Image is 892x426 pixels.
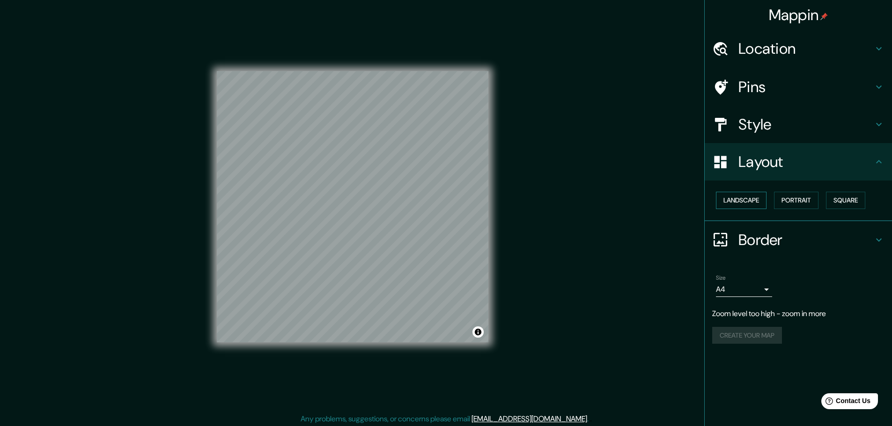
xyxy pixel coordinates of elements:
div: . [590,413,592,425]
img: pin-icon.png [820,13,828,20]
p: Zoom level too high - zoom in more [712,308,885,319]
h4: Mappin [769,6,828,24]
h4: Style [738,115,873,134]
h4: Location [738,39,873,58]
div: Location [705,30,892,67]
button: Toggle attribution [472,326,484,338]
iframe: Help widget launcher [809,390,882,416]
h4: Border [738,231,873,249]
h4: Pins [738,78,873,96]
div: Pins [705,68,892,106]
canvas: Map [217,71,488,342]
div: Layout [705,143,892,181]
div: A4 [716,282,772,297]
a: [EMAIL_ADDRESS][DOMAIN_NAME] [472,414,587,424]
p: Any problems, suggestions, or concerns please email . [301,413,589,425]
label: Size [716,274,726,282]
div: Style [705,106,892,143]
div: . [589,413,590,425]
button: Landscape [716,192,767,209]
button: Square [826,192,865,209]
h4: Layout [738,152,873,171]
div: Border [705,221,892,259]
button: Portrait [774,192,818,209]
